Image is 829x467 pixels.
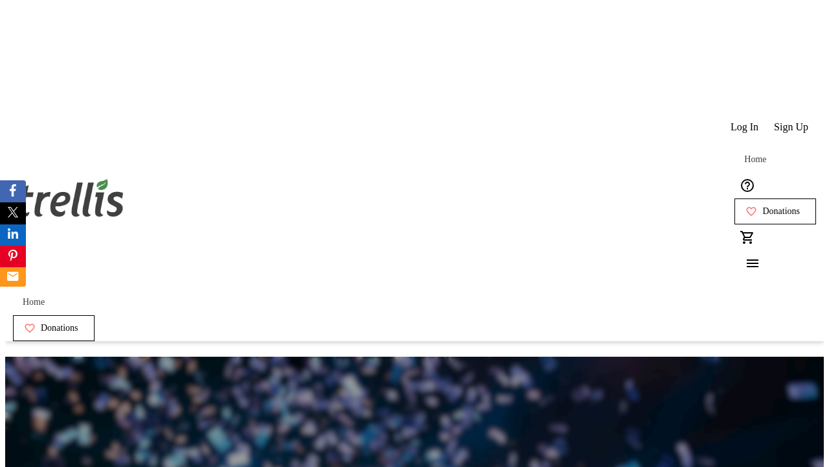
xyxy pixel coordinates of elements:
button: Sign Up [766,114,816,140]
button: Help [734,173,760,198]
span: Home [744,154,766,165]
span: Sign Up [774,121,808,133]
a: Home [734,147,776,173]
a: Donations [13,315,95,341]
img: Orient E2E Organization r8754XgtpR's Logo [13,165,128,230]
button: Menu [734,250,760,276]
button: Cart [734,224,760,250]
span: Donations [762,206,800,217]
span: Log In [731,121,758,133]
button: Log In [723,114,766,140]
a: Home [13,289,54,315]
span: Donations [41,323,78,333]
a: Donations [734,198,816,224]
span: Home [23,297,45,307]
